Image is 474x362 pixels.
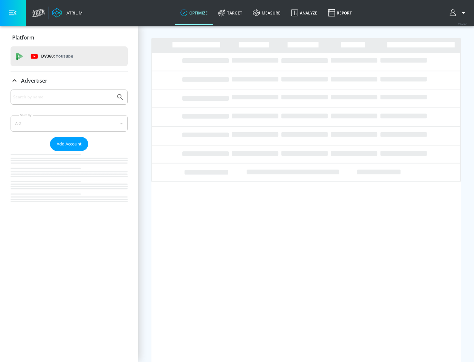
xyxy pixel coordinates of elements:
div: Advertiser [11,90,128,215]
a: measure [248,1,286,25]
div: DV360: Youtube [11,46,128,66]
div: Advertiser [11,71,128,90]
p: Platform [12,34,34,41]
a: optimize [175,1,213,25]
div: Atrium [64,10,83,16]
p: Advertiser [21,77,47,84]
div: A-Z [11,115,128,132]
button: Add Account [50,137,88,151]
input: Search by name [13,93,113,101]
div: Platform [11,28,128,47]
p: Youtube [56,53,73,60]
a: Analyze [286,1,323,25]
span: v 4.25.4 [458,22,467,25]
a: Target [213,1,248,25]
label: Sort By [19,113,33,117]
p: DV360: [41,53,73,60]
span: Add Account [57,140,82,148]
a: Report [323,1,357,25]
nav: list of Advertiser [11,151,128,215]
a: Atrium [52,8,83,18]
